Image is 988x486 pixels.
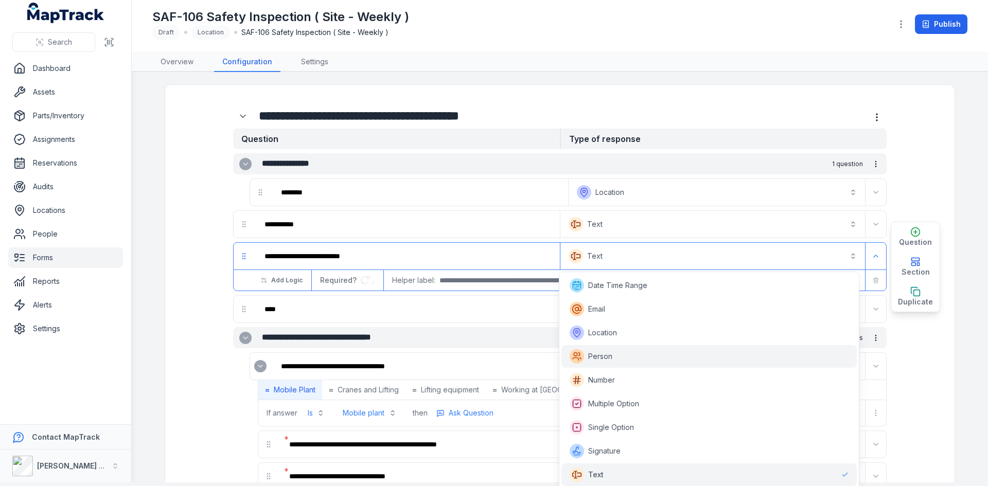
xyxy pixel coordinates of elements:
[271,276,303,284] span: Add Logic
[588,422,634,433] span: Single Option
[891,222,940,252] button: Question
[562,245,863,267] button: Text
[588,375,615,385] span: Number
[588,304,605,314] span: Email
[588,351,612,362] span: Person
[891,252,940,282] button: Section
[254,272,309,289] button: Add Logic
[392,275,435,285] span: Helper label:
[320,276,361,284] span: Required?
[891,282,940,312] button: Duplicate
[588,280,647,291] span: Date Time Range
[898,297,933,307] span: Duplicate
[902,267,930,277] span: Section
[588,470,604,480] span: Text
[588,328,617,338] span: Location
[361,276,375,284] input: :r1mf:-form-item-label
[588,446,621,456] span: Signature
[588,399,639,409] span: Multiple Option
[899,237,932,247] span: Question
